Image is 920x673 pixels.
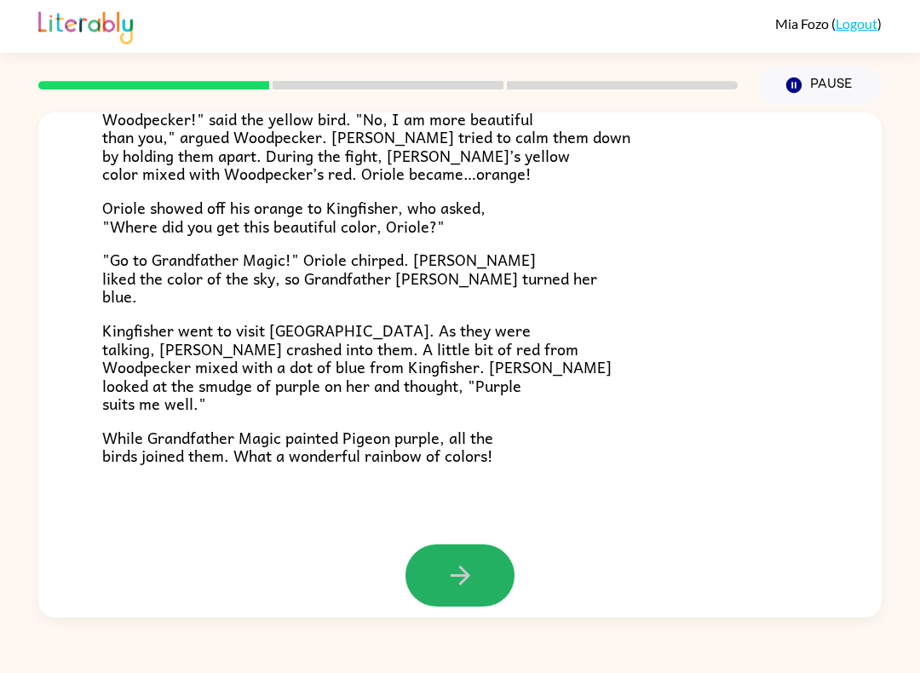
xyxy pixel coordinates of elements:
[775,15,882,32] div: ( )
[102,318,612,416] span: Kingfisher went to visit [GEOGRAPHIC_DATA]. As they were talking, [PERSON_NAME] crashed into them...
[38,7,133,44] img: Literably
[758,66,882,105] button: Pause
[102,88,630,186] span: Canary went to [GEOGRAPHIC_DATA]. "Look how beautiful I am, Woodpecker!" said the yellow bird. "N...
[102,425,493,469] span: While Grandfather Magic painted Pigeon purple, all the birds joined them. What a wonderful rainbo...
[102,195,486,239] span: Oriole showed off his orange to Kingfisher, who asked, "Where did you get this beautiful color, O...
[836,15,877,32] a: Logout
[775,15,831,32] span: Mia Fozo
[102,247,597,308] span: "Go to Grandfather Magic!" Oriole chirped. [PERSON_NAME] liked the color of the sky, so Grandfath...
